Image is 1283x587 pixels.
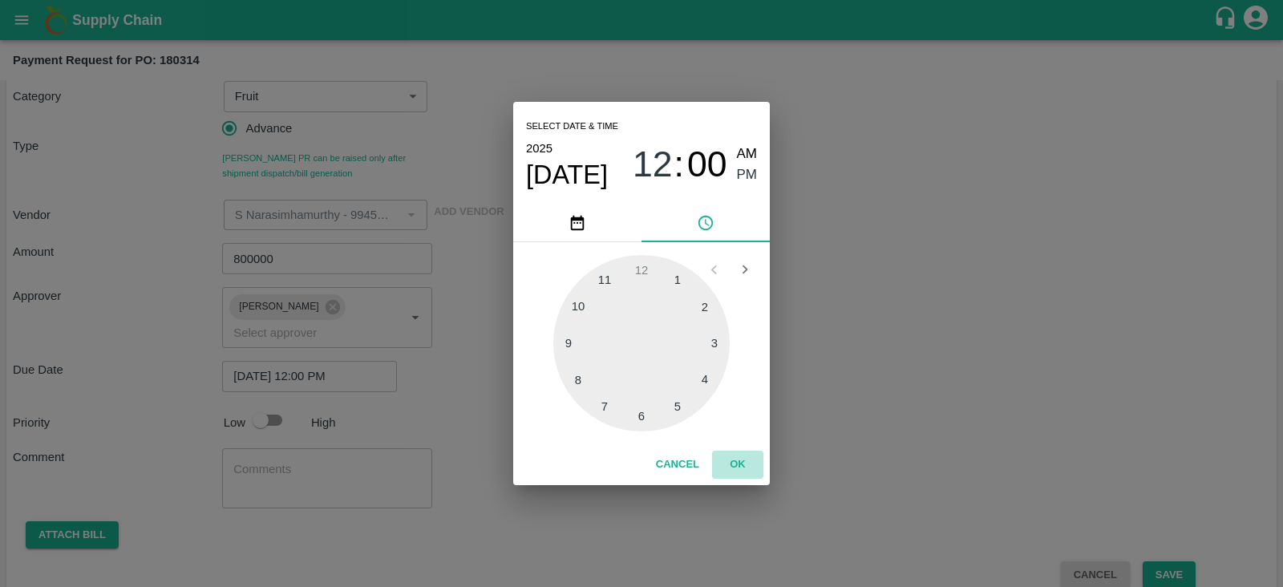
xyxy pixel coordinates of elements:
[526,159,608,191] button: [DATE]
[526,138,552,159] button: 2025
[687,144,727,185] span: 00
[674,144,684,186] span: :
[650,451,706,479] button: Cancel
[633,144,673,185] span: 12
[737,144,758,165] button: AM
[641,204,770,242] button: pick time
[730,254,760,285] button: Open next view
[513,204,641,242] button: pick date
[712,451,763,479] button: OK
[633,144,673,186] button: 12
[687,144,727,186] button: 00
[737,164,758,186] button: PM
[526,115,618,139] span: Select date & time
